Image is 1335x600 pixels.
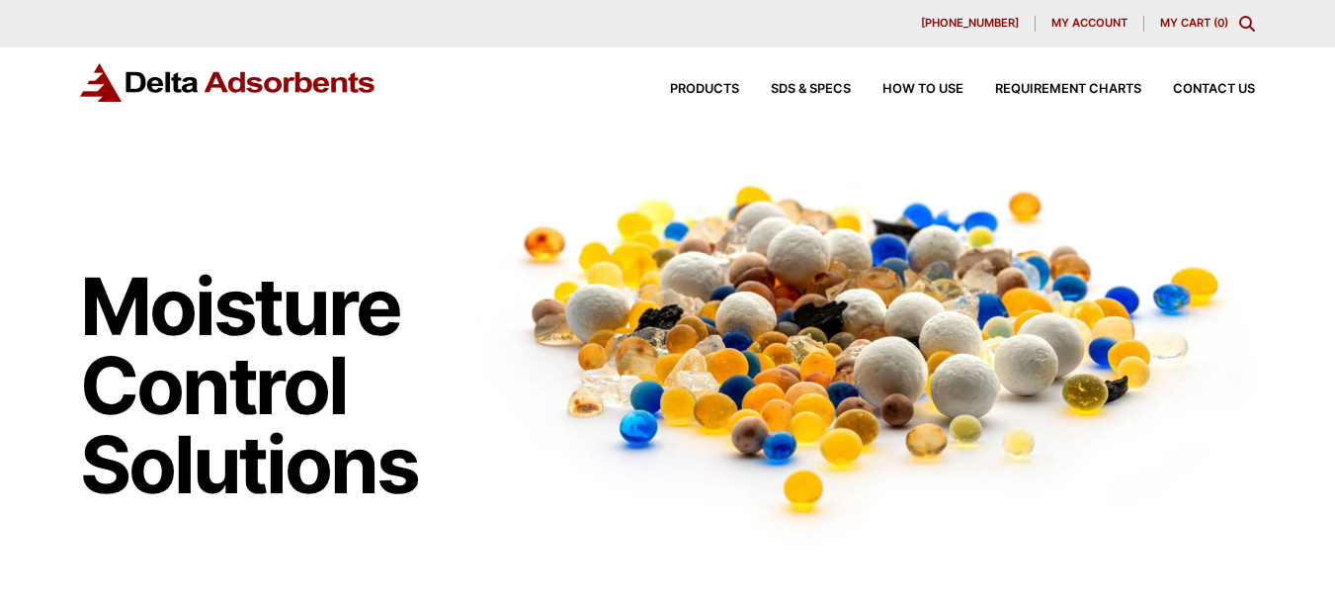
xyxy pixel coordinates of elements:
[1051,18,1127,29] span: My account
[1141,83,1255,96] a: Contact Us
[80,267,458,504] h1: Moisture Control Solutions
[963,83,1141,96] a: Requirement Charts
[739,83,851,96] a: SDS & SPECS
[638,83,739,96] a: Products
[851,83,963,96] a: How to Use
[905,16,1036,32] a: [PHONE_NUMBER]
[1239,16,1255,32] div: Toggle Modal Content
[921,18,1019,29] span: [PHONE_NUMBER]
[995,83,1141,96] span: Requirement Charts
[1160,16,1228,30] a: My Cart (0)
[1036,16,1144,32] a: My account
[670,83,739,96] span: Products
[1217,16,1224,30] span: 0
[771,83,851,96] span: SDS & SPECS
[80,63,376,102] img: Delta Adsorbents
[1173,83,1255,96] span: Contact Us
[477,149,1255,544] img: Image
[882,83,963,96] span: How to Use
